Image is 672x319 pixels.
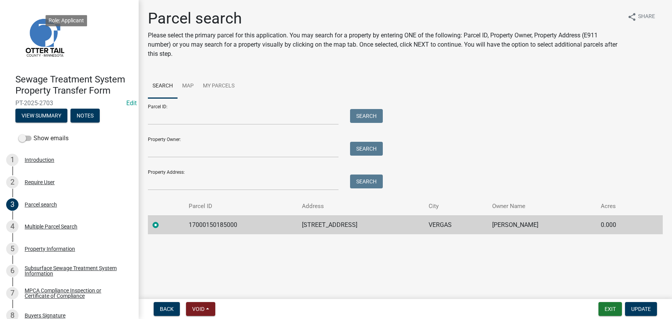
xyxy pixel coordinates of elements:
[15,74,132,96] h4: Sewage Treatment System Property Transfer Form
[25,313,65,318] div: Buyers Signature
[148,9,621,28] h1: Parcel search
[297,215,424,234] td: [STREET_ADDRESS]
[184,197,297,215] th: Parcel ID
[6,154,18,166] div: 1
[424,215,488,234] td: VERGAS
[184,215,297,234] td: 17000150185000
[350,142,383,156] button: Search
[18,134,69,143] label: Show emails
[25,265,126,276] div: Subsurface Sewage Treatment System Information
[148,74,178,99] a: Search
[350,109,383,123] button: Search
[25,288,126,299] div: MPCA Compliance Inspection or Certificate of Compliance
[45,15,87,26] div: Role: Applicant
[70,109,100,123] button: Notes
[6,198,18,211] div: 3
[6,265,18,277] div: 6
[297,197,424,215] th: Address
[596,215,644,234] td: 0.000
[25,246,75,252] div: Property Information
[15,109,67,123] button: View Summary
[596,197,644,215] th: Acres
[621,9,661,24] button: shareShare
[638,12,655,22] span: Share
[192,306,204,312] span: Void
[186,302,215,316] button: Void
[178,74,198,99] a: Map
[154,302,180,316] button: Back
[6,243,18,255] div: 5
[70,113,100,119] wm-modal-confirm: Notes
[627,12,637,22] i: share
[25,157,54,163] div: Introduction
[350,175,383,188] button: Search
[598,302,622,316] button: Exit
[148,31,621,59] p: Please select the primary parcel for this application. You may search for a property by entering ...
[631,306,651,312] span: Update
[25,224,77,229] div: Multiple Parcel Search
[625,302,657,316] button: Update
[25,180,55,185] div: Require User
[126,99,137,107] wm-modal-confirm: Edit Application Number
[488,215,596,234] td: [PERSON_NAME]
[160,306,174,312] span: Back
[488,197,596,215] th: Owner Name
[6,176,18,188] div: 2
[126,99,137,107] a: Edit
[424,197,488,215] th: City
[15,99,123,107] span: PT-2025-2703
[6,220,18,233] div: 4
[15,113,67,119] wm-modal-confirm: Summary
[6,287,18,299] div: 7
[15,8,73,66] img: Otter Tail County, Minnesota
[25,202,57,207] div: Parcel search
[198,74,239,99] a: My Parcels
